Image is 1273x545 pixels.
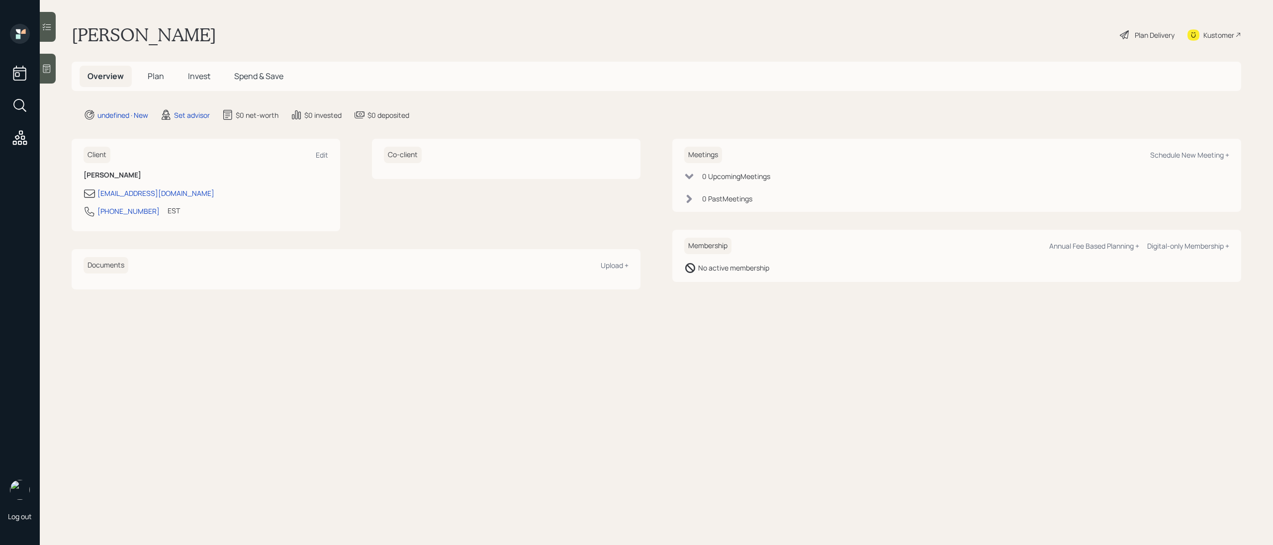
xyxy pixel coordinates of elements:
h1: [PERSON_NAME] [72,24,216,46]
div: 0 Upcoming Meeting s [702,171,770,182]
h6: Co-client [384,147,422,163]
span: Spend & Save [234,71,283,82]
div: Log out [8,512,32,521]
div: Digital-only Membership + [1147,241,1229,251]
div: Edit [316,150,328,160]
div: Set advisor [174,110,210,120]
div: EST [168,205,180,216]
span: Plan [148,71,164,82]
div: [EMAIL_ADDRESS][DOMAIN_NAME] [97,188,214,198]
div: No active membership [698,263,769,273]
div: 0 Past Meeting s [702,193,752,204]
div: [PHONE_NUMBER] [97,206,160,216]
h6: Client [84,147,110,163]
div: Plan Delivery [1135,30,1175,40]
div: $0 net-worth [236,110,278,120]
div: Schedule New Meeting + [1150,150,1229,160]
span: Invest [188,71,210,82]
h6: Documents [84,257,128,273]
h6: Meetings [684,147,722,163]
div: Annual Fee Based Planning + [1049,241,1139,251]
div: $0 deposited [367,110,409,120]
h6: [PERSON_NAME] [84,171,328,180]
div: undefined · New [97,110,148,120]
div: Kustomer [1203,30,1234,40]
div: $0 invested [304,110,342,120]
span: Overview [88,71,124,82]
h6: Membership [684,238,731,254]
div: Upload + [601,261,629,270]
img: retirable_logo.png [10,480,30,500]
